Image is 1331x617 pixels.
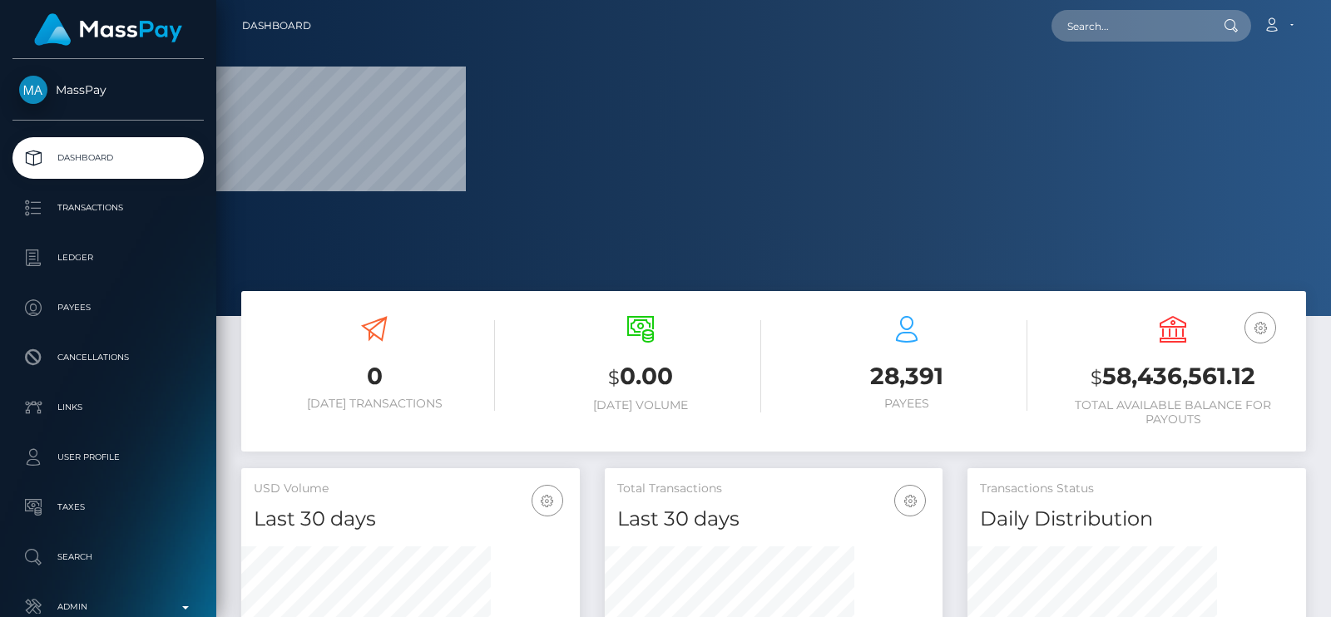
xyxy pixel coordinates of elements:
[254,505,567,534] h4: Last 30 days
[980,505,1294,534] h4: Daily Distribution
[12,287,204,328] a: Payees
[34,13,182,46] img: MassPay Logo
[520,398,761,412] h6: [DATE] Volume
[242,8,311,43] a: Dashboard
[1051,10,1208,42] input: Search...
[19,495,197,520] p: Taxes
[254,397,495,411] h6: [DATE] Transactions
[608,366,620,389] small: $
[12,486,204,528] a: Taxes
[19,395,197,420] p: Links
[19,245,197,270] p: Ledger
[1052,360,1294,394] h3: 58,436,561.12
[19,76,47,104] img: MassPay
[254,481,567,497] h5: USD Volume
[1091,366,1102,389] small: $
[19,146,197,170] p: Dashboard
[12,237,204,279] a: Ledger
[12,387,204,428] a: Links
[980,481,1294,497] h5: Transactions Status
[617,505,931,534] h4: Last 30 days
[12,137,204,179] a: Dashboard
[12,437,204,478] a: User Profile
[1052,398,1294,427] h6: Total Available Balance for Payouts
[520,360,761,394] h3: 0.00
[19,345,197,370] p: Cancellations
[254,360,495,392] h3: 0
[12,187,204,229] a: Transactions
[12,337,204,378] a: Cancellations
[19,545,197,570] p: Search
[19,445,197,470] p: User Profile
[12,82,204,97] span: MassPay
[617,481,931,497] h5: Total Transactions
[786,397,1027,411] h6: Payees
[12,536,204,578] a: Search
[19,295,197,320] p: Payees
[786,360,1027,392] h3: 28,391
[19,195,197,220] p: Transactions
